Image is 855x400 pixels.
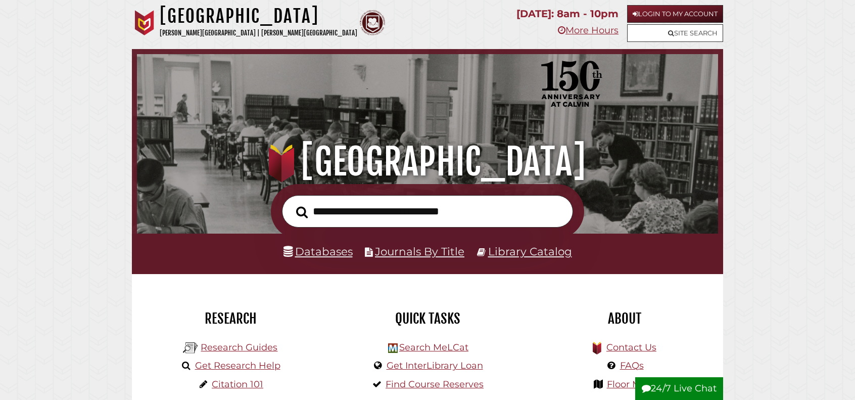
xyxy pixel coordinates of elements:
h2: About [534,310,716,327]
img: Hekman Library Logo [183,340,198,355]
a: Citation 101 [212,379,263,390]
a: Search MeLCat [399,342,468,353]
button: Search [291,203,313,221]
a: Floor Maps [607,379,657,390]
a: More Hours [558,25,619,36]
img: Hekman Library Logo [388,343,398,353]
a: Find Course Reserves [386,379,484,390]
a: Journals By Title [375,245,464,258]
a: Research Guides [201,342,277,353]
a: Library Catalog [488,245,572,258]
h2: Research [139,310,321,327]
img: Calvin Theological Seminary [360,10,385,35]
a: Login to My Account [627,5,723,23]
a: Databases [283,245,353,258]
img: Calvin University [132,10,157,35]
a: Contact Us [606,342,656,353]
h1: [GEOGRAPHIC_DATA] [160,5,357,27]
p: [DATE]: 8am - 10pm [516,5,619,23]
i: Search [296,206,308,218]
a: Site Search [627,24,723,42]
p: [PERSON_NAME][GEOGRAPHIC_DATA] | [PERSON_NAME][GEOGRAPHIC_DATA] [160,27,357,39]
a: FAQs [620,360,644,371]
h1: [GEOGRAPHIC_DATA] [150,140,705,184]
a: Get Research Help [195,360,280,371]
h2: Quick Tasks [337,310,518,327]
a: Get InterLibrary Loan [387,360,483,371]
